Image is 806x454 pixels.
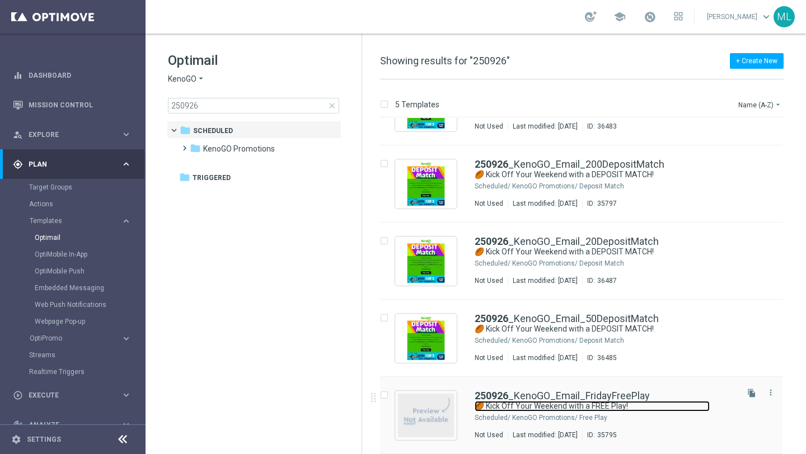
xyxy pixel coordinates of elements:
div: 36485 [597,353,617,362]
div: Explore [13,130,121,140]
i: keyboard_arrow_right [121,129,132,140]
div: ID: [582,122,617,131]
span: Execute [29,392,121,399]
div: Actions [29,196,144,212]
div: Not Used [475,122,503,131]
i: keyboard_arrow_right [121,390,132,400]
div: Execute [13,390,121,400]
div: 36483 [597,122,617,131]
span: KenoGO [168,74,196,84]
a: 🏉 Kick Off Your Weekend with a FREE Play! [475,401,710,412]
a: Web Push Notifications [35,300,116,309]
div: Last modified: [DATE] [508,199,582,208]
div: ID: [582,431,617,439]
div: Scheduled/KenoGO Promotions/Deposit Match [512,259,735,268]
div: Last modified: [DATE] [508,431,582,439]
i: person_search [13,130,23,140]
a: [PERSON_NAME]keyboard_arrow_down [706,8,774,25]
i: settings [11,434,21,444]
img: noPreview.jpg [398,394,454,437]
div: 🏉 Kick Off Your Weekend with a DEPOSIT MATCH! [475,324,735,334]
input: Search Template [168,98,339,114]
span: OptiPromo [30,335,110,342]
button: Templates keyboard_arrow_right [29,216,132,225]
div: Analyze [13,420,121,430]
a: Actions [29,200,116,209]
a: Realtime Triggers [29,367,116,376]
a: Settings [27,436,61,443]
div: Scheduled/ [475,182,510,191]
span: Triggered [193,173,231,183]
div: Press SPACE to select this row. [369,145,804,223]
i: folder [190,143,201,154]
button: Mission Control [12,101,132,110]
button: more_vert [765,386,776,399]
div: Plan [13,159,121,169]
span: keyboard_arrow_down [760,11,772,23]
a: Webpage Pop-up [35,317,116,326]
i: keyboard_arrow_right [121,159,132,169]
i: folder [180,125,191,136]
div: Scheduled/ [475,413,510,422]
a: 🏉 Kick Off Your Weekend with a DEPOSIT MATCH! [475,247,710,257]
div: Streams [29,347,144,363]
i: keyboard_arrow_right [121,419,132,430]
div: Scheduled/KenoGO Promotions/Free Play [512,413,735,422]
div: Dashboard [13,60,132,90]
button: Name (A-Z)arrow_drop_down [737,98,784,111]
a: 250926_KenoGO_Email_20DepositMatch [475,237,659,247]
a: Target Groups [29,183,116,192]
div: OptiPromo [30,335,121,342]
a: OptiMobile In-App [35,250,116,259]
button: + Create New [730,53,784,69]
i: equalizer [13,70,23,81]
span: Scheduled [193,126,233,136]
span: KenoGO Promotions [203,144,275,154]
span: Templates [30,217,110,224]
div: OptiMobile In-App [35,246,144,263]
a: Dashboard [29,60,132,90]
div: Not Used [475,199,503,208]
img: 35797.jpeg [398,162,454,206]
a: 🏉 Kick Off Your Weekend with a DEPOSIT MATCH! [475,169,710,180]
div: Not Used [475,276,503,285]
i: play_circle_outline [13,390,23,400]
div: ID: [582,276,617,285]
span: Showing results for "250926" [380,55,510,67]
div: Scheduled/KenoGO Promotions/Deposit Match [512,182,735,191]
button: KenoGO arrow_drop_down [168,74,205,84]
a: OptiMobile Push [35,267,116,276]
i: gps_fixed [13,159,23,169]
div: Press SPACE to select this row. [369,223,804,300]
i: file_copy [747,389,756,398]
button: gps_fixed Plan keyboard_arrow_right [12,160,132,169]
span: school [613,11,626,23]
a: Mission Control [29,90,132,120]
i: more_vert [766,388,775,397]
div: Last modified: [DATE] [508,122,582,131]
div: Scheduled/KenoGO Promotions/Deposit Match [512,336,735,345]
div: Optimail [35,229,144,246]
b: 250926 [475,313,508,324]
b: 250926 [475,235,508,247]
h1: Optimail [168,51,339,69]
div: Last modified: [DATE] [508,276,582,285]
button: equalizer Dashboard [12,71,132,80]
p: 5 Templates [395,100,439,110]
b: 250926 [475,158,508,170]
div: 35797 [597,199,617,208]
div: Last modified: [DATE] [508,353,582,362]
div: person_search Explore keyboard_arrow_right [12,130,132,139]
div: 🏉 Kick Off Your Weekend with a DEPOSIT MATCH! [475,247,735,257]
a: 250926_KenoGO_Email_200DepositMatch [475,159,664,169]
img: 36487.jpeg [398,239,454,283]
a: 250926_KenoGO_Email_FridayFreePlay [475,391,650,401]
button: track_changes Analyze keyboard_arrow_right [12,420,132,429]
div: Embedded Messaging [35,280,144,296]
div: 35795 [597,431,617,439]
i: arrow_drop_down [196,74,205,84]
div: 🏉 Kick Off Your Weekend with a FREE Play! [475,401,735,412]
